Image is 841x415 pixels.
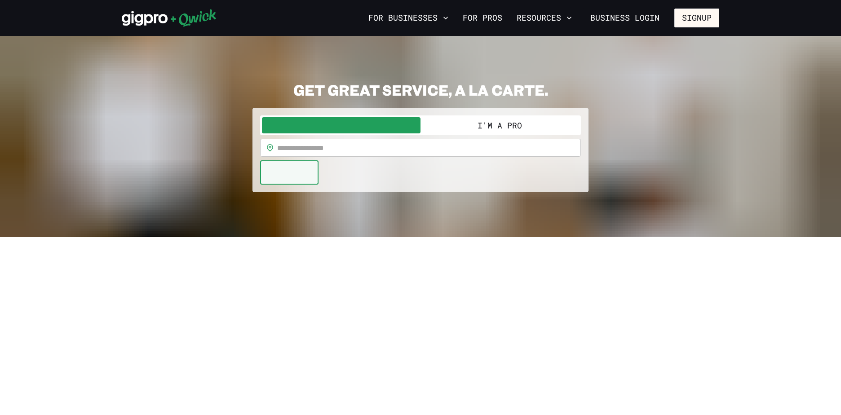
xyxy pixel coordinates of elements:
[262,117,420,133] button: I'm a Business
[459,10,506,26] a: For Pros
[420,117,579,133] button: I'm a Pro
[252,81,589,99] h2: GET GREAT SERVICE, A LA CARTE.
[583,9,667,27] a: Business Login
[674,9,719,27] button: Signup
[513,10,575,26] button: Resources
[365,10,452,26] button: For Businesses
